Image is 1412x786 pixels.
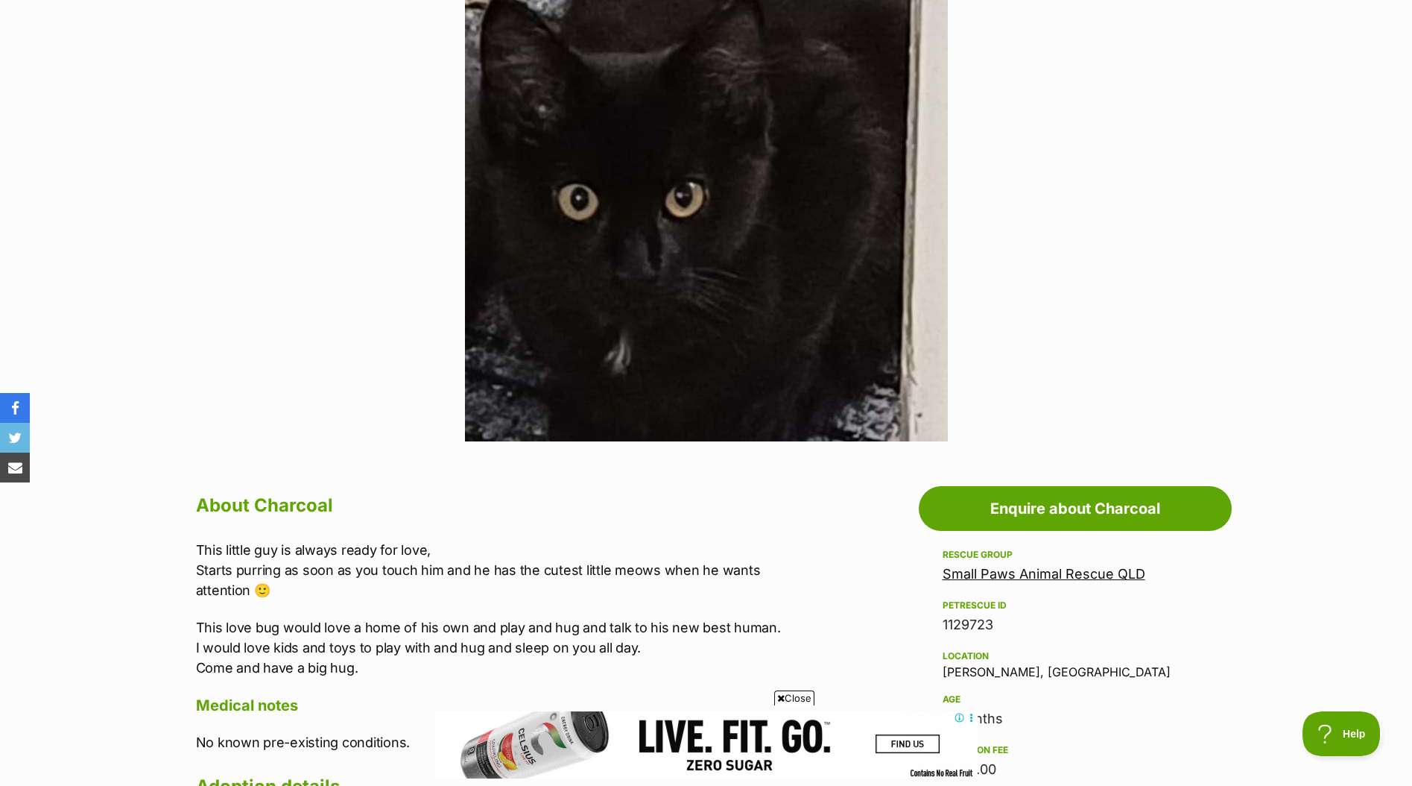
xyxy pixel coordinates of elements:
div: PetRescue ID [943,600,1208,611]
div: Location [943,650,1208,662]
a: Small Paws Animal Rescue QLD [943,566,1145,582]
iframe: Advertisement [435,711,978,779]
div: Rescue group [943,549,1208,561]
span: Close [774,691,814,705]
div: Age [943,694,1208,705]
div: [PERSON_NAME], [GEOGRAPHIC_DATA] [943,647,1208,679]
iframe: Help Scout Beacon - Open [1302,711,1382,756]
div: 1129723 [943,614,1208,635]
div: 5 months [943,708,1208,729]
h4: Medical notes [196,696,811,715]
div: $250.00 [943,759,1208,780]
a: Enquire about Charcoal [919,486,1232,531]
div: Adoption fee [943,744,1208,756]
p: This little guy is always ready for love, Starts purring as soon as you touch him and he has the ... [196,540,811,600]
p: This love bug would love a home of his own and play and hug and talk to his new best human. I wou... [196,617,811,678]
h2: About Charcoal [196,489,811,522]
p: No known pre-existing conditions. [196,732,811,752]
